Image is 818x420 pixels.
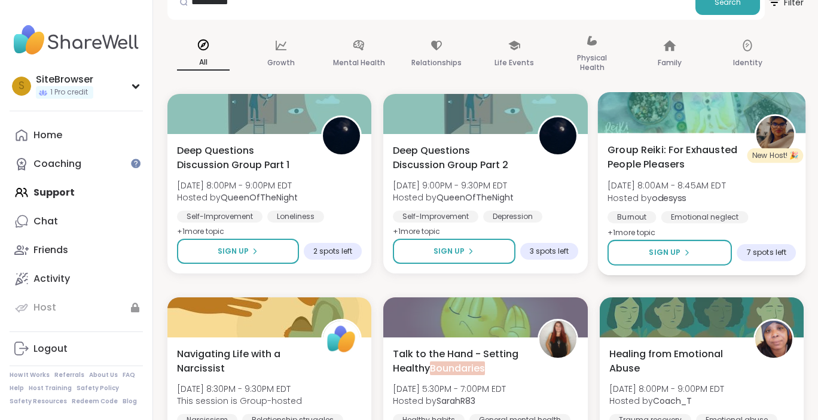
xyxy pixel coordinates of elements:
p: Physical Health [566,51,618,75]
span: Boundaries [430,361,485,375]
a: Friends [10,236,143,264]
span: 2 spots left [313,246,352,256]
p: Growth [267,56,295,70]
div: Depression [483,211,542,223]
div: Host [33,301,56,314]
p: Family [658,56,682,70]
span: Deep Questions Discussion Group Part 2 [393,144,524,172]
img: QueenOfTheNight [539,117,576,154]
span: Hosted by [609,395,724,407]
p: Life Events [495,56,534,70]
span: [DATE] 5:30PM - 7:00PM EDT [393,383,506,395]
button: Sign Up [608,240,732,266]
b: SarahR83 [437,395,475,407]
a: Home [10,121,143,150]
b: QueenOfTheNight [437,191,514,203]
a: Safety Policy [77,384,119,392]
span: Group Reiki: For Exhausted People Pleasers [608,142,741,172]
a: Blog [123,397,137,406]
img: SarahR83 [539,321,576,358]
a: Safety Resources [10,397,67,406]
div: Coaching [33,157,81,171]
span: 3 spots left [530,246,569,256]
a: Chat [10,207,143,236]
img: ShareWell Nav Logo [10,19,143,61]
span: Hosted by [393,395,506,407]
span: Sign Up [649,247,680,258]
span: [DATE] 8:30PM - 9:30PM EDT [177,383,302,395]
img: ShareWell [323,321,360,358]
span: Hosted by [177,191,298,203]
a: Referrals [54,371,84,379]
p: Relationships [411,56,462,70]
button: Sign Up [393,239,515,264]
span: Sign Up [434,246,465,257]
span: Navigating Life with a Narcissist [177,347,308,376]
div: Home [33,129,62,142]
span: 1 Pro credit [50,87,88,98]
div: Burnout [608,211,657,223]
div: New Host! 🎉 [747,148,803,163]
span: This session is Group-hosted [177,395,302,407]
a: Activity [10,264,143,293]
span: 7 spots left [746,248,786,257]
span: Deep Questions Discussion Group Part 1 [177,144,308,172]
a: FAQ [123,371,135,379]
div: Activity [33,272,70,285]
div: SiteBrowser [36,73,93,86]
img: Coach_T [755,321,792,358]
button: Sign Up [177,239,299,264]
img: odesyss [756,116,794,154]
a: Help [10,384,24,392]
img: QueenOfTheNight [323,117,360,154]
div: Friends [33,244,68,257]
span: [DATE] 8:00PM - 9:00PM EDT [177,179,298,191]
div: Logout [33,342,68,355]
span: Talk to the Hand - Setting Healthy [393,347,524,376]
p: Identity [733,56,762,70]
p: All [177,55,230,71]
a: Logout [10,334,143,363]
span: [DATE] 8:00AM - 8:45AM EDT [608,179,726,191]
span: S [19,78,25,94]
a: Host Training [29,384,72,392]
div: Self-Improvement [177,211,263,223]
div: Emotional neglect [661,211,748,223]
a: About Us [89,371,118,379]
a: Coaching [10,150,143,178]
iframe: Spotlight [131,159,141,168]
span: Hosted by [608,191,726,203]
div: Self-Improvement [393,211,478,223]
a: Host [10,293,143,322]
b: QueenOfTheNight [221,191,298,203]
div: Loneliness [267,211,324,223]
span: Healing from Emotional Abuse [609,347,740,376]
span: [DATE] 8:00PM - 9:00PM EDT [609,383,724,395]
span: Sign Up [218,246,249,257]
b: Coach_T [653,395,692,407]
a: Redeem Code [72,397,118,406]
span: [DATE] 9:00PM - 9:30PM EDT [393,179,514,191]
div: Chat [33,215,58,228]
span: Hosted by [393,191,514,203]
p: Mental Health [333,56,385,70]
a: How It Works [10,371,50,379]
b: odesyss [652,191,686,203]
